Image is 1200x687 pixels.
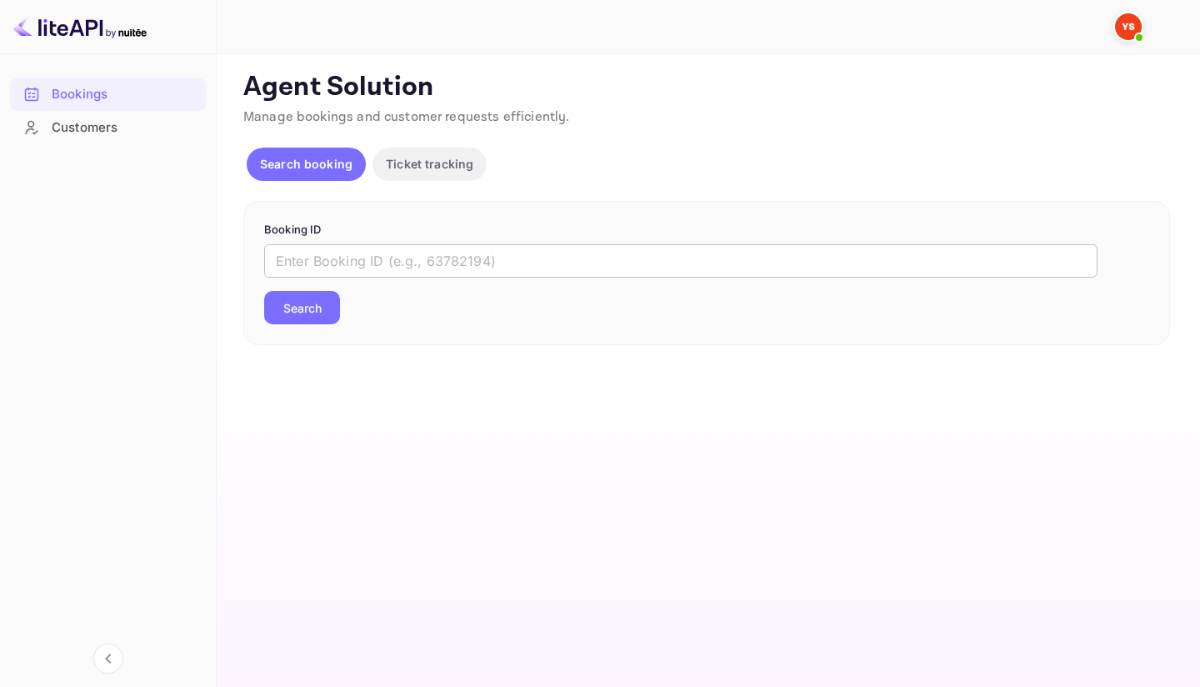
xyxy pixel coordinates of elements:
[10,78,206,109] a: Bookings
[243,71,1170,104] p: Agent Solution
[10,112,206,144] div: Customers
[1115,13,1142,40] img: Yandex Support
[52,118,197,138] div: Customers
[10,78,206,111] div: Bookings
[13,13,147,40] img: LiteAPI logo
[264,244,1097,278] input: Enter Booking ID (e.g., 63782194)
[386,155,473,173] p: Ticket tracking
[52,85,197,104] div: Bookings
[260,155,352,173] p: Search booking
[243,108,570,126] span: Manage bookings and customer requests efficiently.
[93,644,123,674] button: Collapse navigation
[10,112,206,143] a: Customers
[264,291,340,324] button: Search
[264,222,1149,238] p: Booking ID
